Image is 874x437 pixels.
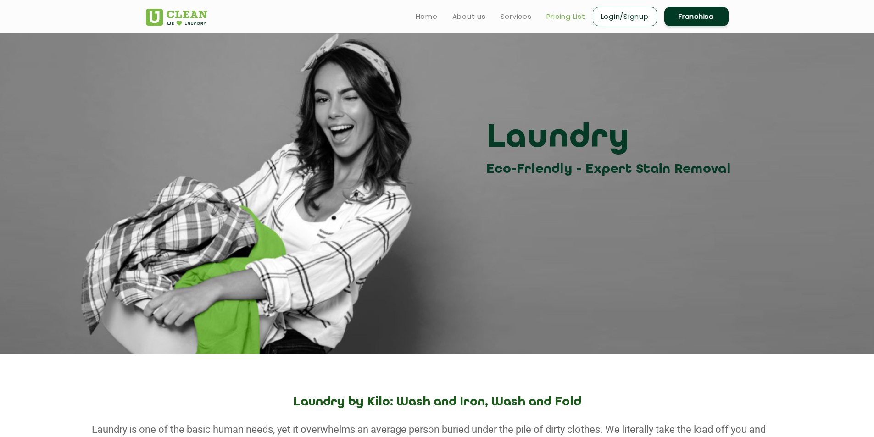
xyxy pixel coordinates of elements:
[501,11,532,22] a: Services
[486,118,735,159] h3: Laundry
[452,11,486,22] a: About us
[416,11,438,22] a: Home
[664,7,729,26] a: Franchise
[486,159,735,180] h3: Eco-Friendly - Expert Stain Removal
[546,11,585,22] a: Pricing List
[593,7,657,26] a: Login/Signup
[146,9,207,26] img: UClean Laundry and Dry Cleaning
